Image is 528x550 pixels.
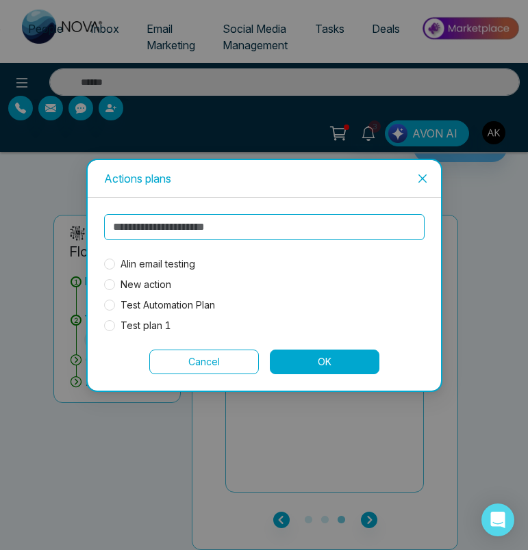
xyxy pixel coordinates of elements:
[115,257,201,272] span: Alin email testing
[149,350,259,374] button: Cancel
[104,171,425,186] div: Actions plans
[115,277,177,292] span: New action
[115,318,177,333] span: Test plan 1
[270,350,379,374] button: OK
[115,298,221,313] span: Test Automation Plan
[404,160,441,197] button: Close
[481,503,514,536] div: Open Intercom Messenger
[417,173,428,184] span: close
